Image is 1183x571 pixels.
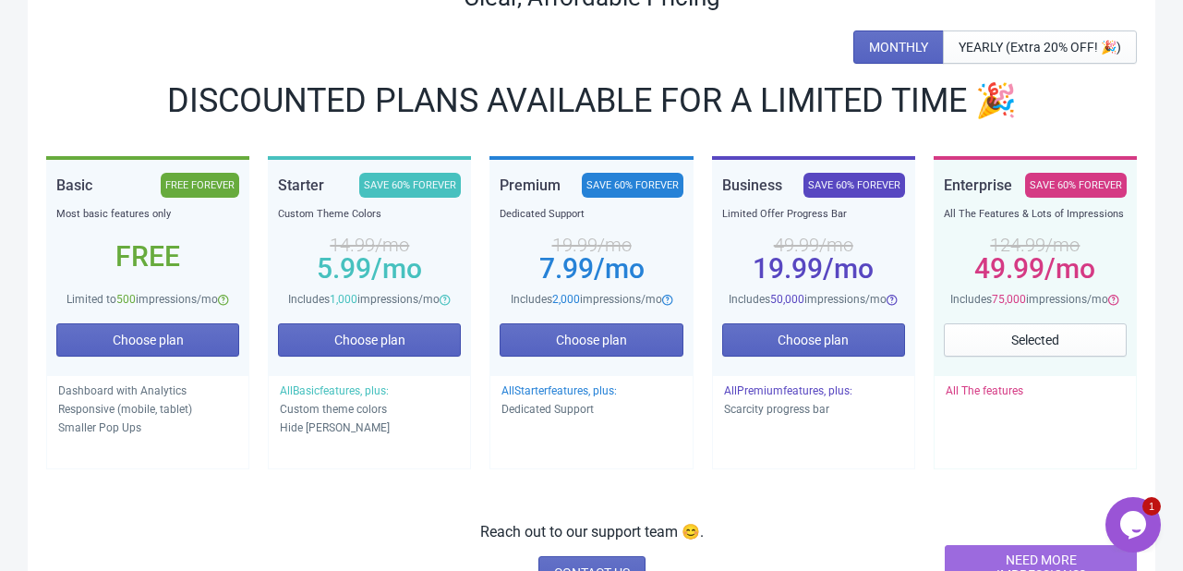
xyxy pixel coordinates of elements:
span: Includes impressions/mo [729,293,887,306]
div: FREE FOREVER [161,173,239,198]
p: Dashboard with Analytics [58,382,237,400]
div: Free [56,249,239,264]
div: Enterprise [944,173,1012,198]
span: All Premium features, plus: [724,384,852,397]
div: 5.99 [278,261,461,276]
div: 14.99 /mo [278,237,461,252]
span: Choose plan [113,333,184,347]
iframe: chat widget [1105,497,1165,553]
p: Reach out to our support team 😊. [480,521,704,543]
span: All The features [946,384,1023,397]
div: Limited to impressions/mo [56,290,239,309]
div: 19.99 /mo [500,237,682,252]
div: SAVE 60% FOREVER [359,173,461,198]
div: 49.99 [944,261,1127,276]
div: 7.99 [500,261,682,276]
button: Selected [944,323,1127,357]
span: /mo [371,252,422,285]
span: Includes impressions/mo [511,293,662,306]
span: YEARLY (Extra 20% OFF! 🎉) [959,40,1121,55]
span: All Basic features, plus: [280,384,389,397]
div: SAVE 60% FOREVER [803,173,905,198]
span: 50,000 [770,293,804,306]
div: 124.99 /mo [944,237,1127,252]
div: Starter [278,173,324,198]
span: MONTHLY [869,40,928,55]
span: 2,000 [552,293,580,306]
button: Choose plan [722,323,905,357]
span: Selected [1011,333,1059,347]
button: MONTHLY [853,30,944,64]
p: Custom theme colors [280,400,459,419]
div: DISCOUNTED PLANS AVAILABLE FOR A LIMITED TIME 🎉 [46,86,1137,115]
div: SAVE 60% FOREVER [1025,173,1127,198]
span: /mo [823,252,874,285]
div: All The Features & Lots of Impressions [944,205,1127,224]
div: Basic [56,173,92,198]
div: Business [722,173,782,198]
span: 500 [116,293,136,306]
div: Limited Offer Progress Bar [722,205,905,224]
div: 19.99 [722,261,905,276]
span: Choose plan [334,333,405,347]
div: Premium [500,173,561,198]
div: Custom Theme Colors [278,205,461,224]
p: Hide [PERSON_NAME] [280,419,459,437]
span: 75,000 [992,293,1026,306]
button: Choose plan [56,323,239,357]
button: Choose plan [500,323,682,357]
span: Choose plan [778,333,849,347]
span: Includes impressions/mo [950,293,1108,306]
span: Choose plan [556,333,627,347]
span: 1,000 [330,293,357,306]
p: Scarcity progress bar [724,400,903,419]
div: SAVE 60% FOREVER [582,173,683,198]
p: Responsive (mobile, tablet) [58,400,237,419]
span: Includes impressions/mo [288,293,440,306]
span: All Starter features, plus: [501,384,617,397]
p: Smaller Pop Ups [58,419,237,437]
span: /mo [1044,252,1095,285]
button: YEARLY (Extra 20% OFF! 🎉) [943,30,1137,64]
button: Choose plan [278,323,461,357]
div: Dedicated Support [500,205,682,224]
div: Most basic features only [56,205,239,224]
div: 49.99 /mo [722,237,905,252]
span: /mo [594,252,645,285]
p: Dedicated Support [501,400,681,419]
